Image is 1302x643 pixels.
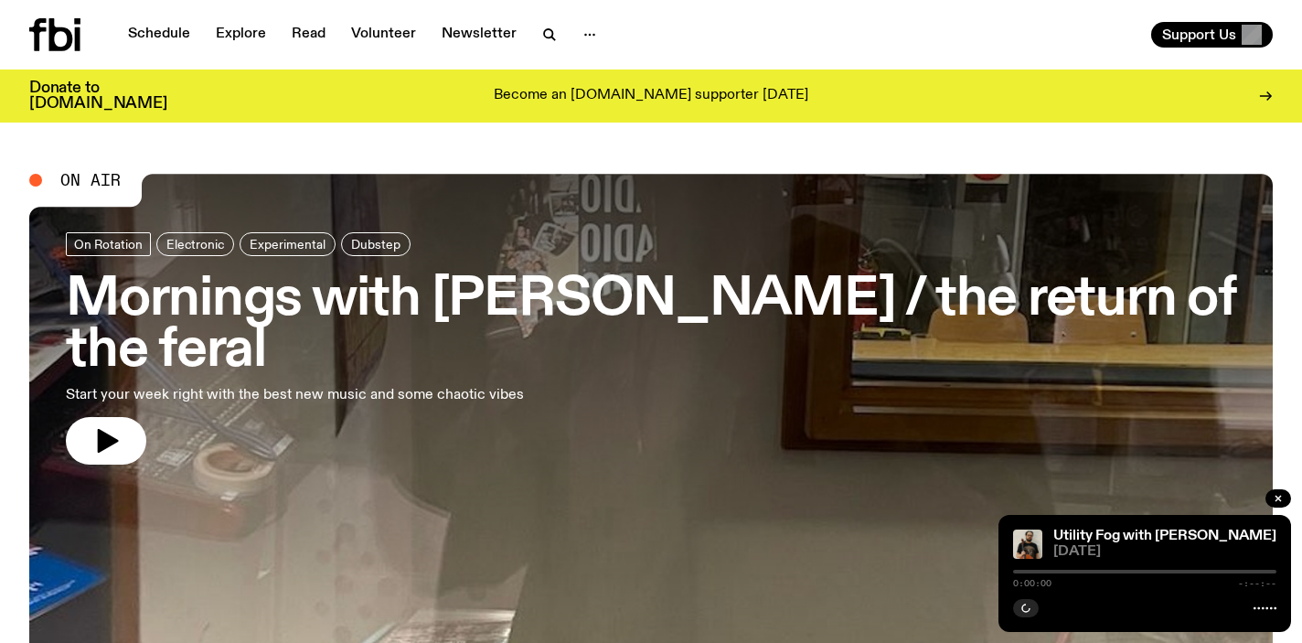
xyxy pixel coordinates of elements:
a: Utility Fog with [PERSON_NAME] [1053,529,1276,543]
img: Peter holds a cello, wearing a black graphic tee and glasses. He looks directly at the camera aga... [1013,530,1042,559]
a: Electronic [156,232,234,256]
span: Experimental [250,237,325,251]
h3: Mornings with [PERSON_NAME] / the return of the feral [66,274,1236,377]
a: Volunteer [340,22,427,48]
button: Support Us [1151,22,1273,48]
a: Schedule [117,22,201,48]
h3: Donate to [DOMAIN_NAME] [29,80,167,112]
a: On Rotation [66,232,151,256]
a: Mornings with [PERSON_NAME] / the return of the feralStart your week right with the best new musi... [66,232,1236,465]
a: Read [281,22,336,48]
span: 0:00:00 [1013,579,1051,588]
span: Electronic [166,237,224,251]
span: Support Us [1162,27,1236,43]
a: Explore [205,22,277,48]
span: Dubstep [351,237,400,251]
span: On Rotation [74,237,143,251]
span: -:--:-- [1238,579,1276,588]
p: Start your week right with the best new music and some chaotic vibes [66,384,534,406]
span: [DATE] [1053,545,1276,559]
span: On Air [60,172,121,188]
a: Dubstep [341,232,411,256]
a: Experimental [240,232,336,256]
a: Newsletter [431,22,528,48]
p: Become an [DOMAIN_NAME] supporter [DATE] [494,88,808,104]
